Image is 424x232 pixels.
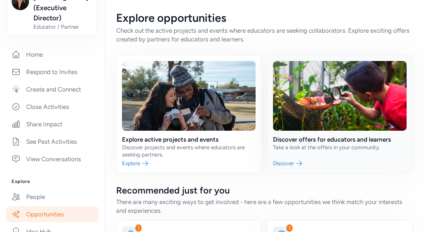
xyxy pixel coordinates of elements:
[286,224,293,232] div: 1
[6,64,99,80] a: Respond to Invites
[33,23,92,30] span: Educator / Partner
[6,206,99,222] a: Opportunities
[116,26,412,44] div: Check out the active projects and events where educators are seeking collaborators. Explore excit...
[135,224,142,232] div: 1
[116,184,412,196] div: Recommended just for you
[6,189,99,205] a: People
[6,116,99,132] a: Share Impact
[6,99,99,115] a: Close Activities
[116,198,412,215] div: There are many exciting ways to get involved - here are a few opportunities we think match your i...
[6,151,99,167] a: View Conversations
[116,12,412,25] div: Explore opportunities
[6,134,99,150] a: See Past Activities
[6,46,99,62] a: Home
[12,179,93,184] h3: Explore
[6,81,99,97] a: Create and Connect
